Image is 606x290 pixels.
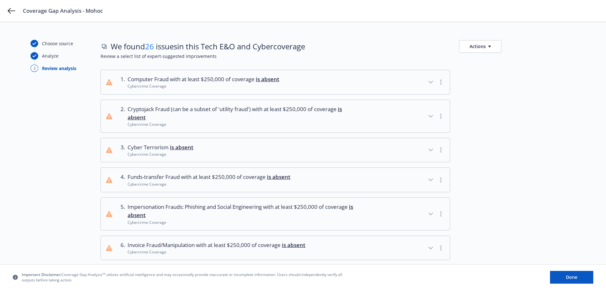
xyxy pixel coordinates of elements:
[117,105,125,127] div: 2 .
[117,75,125,89] div: 1 .
[22,272,61,277] span: Important Disclaimer:
[42,65,76,72] div: Review analysis
[267,173,290,180] span: is absent
[128,152,193,157] div: Cybercrime Coverage
[128,241,305,249] span: Invoice Fraud/Manipulation with at least $250,000 of coverage
[256,75,279,83] span: is absent
[128,122,360,127] div: Cybercrime Coverage
[42,40,73,47] div: Choose source
[101,168,450,192] button: 4.Funds-transfer Fraud with at least $250,000 of coverage is absentCybercrime Coverage
[111,41,305,52] span: We found issues in this Tech E&O and Cyber coverage
[170,144,193,151] span: is absent
[117,143,125,157] div: 3 .
[101,100,450,132] button: 2.Cryptojack Fraud (can be a subset of 'utility fraud') with at least $250,000 of coverage is abs...
[566,274,577,280] span: Done
[101,198,450,230] button: 5.Impersonation Frauds: Phishing and Social Engineering with at least $250,000 of coverage is abs...
[128,249,305,255] div: Cybercrime Coverage
[101,53,575,60] span: Review a select list of expert-suggested improvements
[282,241,305,249] span: is absent
[117,241,125,255] div: 6 .
[128,143,193,152] span: Cyber Terrorism
[101,236,450,260] button: 6.Invoice Fraud/Manipulation with at least $250,000 of coverage is absentCybercrime Coverage
[128,220,360,225] div: Cybercrime Coverage
[22,272,346,283] span: Coverage Gap Analysis™ utilizes artificial intelligence and may occasionally provide inaccurate o...
[23,7,103,15] span: Coverage Gap Analysis - Mohoc
[128,105,360,122] span: Cryptojack Fraud (can be a subset of 'utility fraud') with at least $250,000 of coverage
[128,203,360,220] span: Impersonation Frauds: Phishing and Social Engineering with at least $250,000 of coverage
[42,53,59,59] div: Analyze
[550,271,593,284] button: Done
[128,83,279,89] div: Cybercrime Coverage
[128,75,279,83] span: Computer Fraud with at least $250,000 of coverage
[101,70,450,94] button: 1.Computer Fraud with at least $250,000 of coverage is absentCybercrime Coverage
[117,203,125,225] div: 5 .
[128,181,290,187] div: Cybercrime Coverage
[459,40,501,53] button: Actions
[128,173,290,181] span: Funds-transfer Fraud with at least $250,000 of coverage
[101,138,450,162] button: 3.Cyber Terrorism is absentCybercrime Coverage
[31,65,38,72] div: 3
[117,173,125,187] div: 4 .
[145,41,154,52] span: 26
